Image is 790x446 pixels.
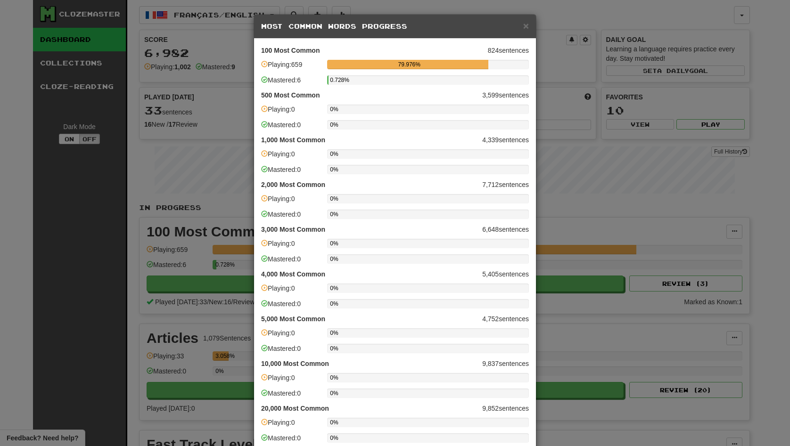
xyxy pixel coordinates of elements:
[261,328,322,344] div: Playing: 0
[261,314,529,324] p: 4,752 sentences
[261,314,325,324] strong: 5,000 Most Common
[261,75,322,91] div: Mastered: 6
[261,269,325,279] strong: 4,000 Most Common
[523,20,529,31] span: ×
[261,149,322,165] div: Playing: 0
[261,22,529,31] h5: Most Common Words Progress
[261,194,322,210] div: Playing: 0
[261,254,322,270] div: Mastered: 0
[261,180,325,189] strong: 2,000 Most Common
[261,239,322,254] div: Playing: 0
[261,404,329,413] strong: 20,000 Most Common
[261,389,322,404] div: Mastered: 0
[261,90,529,100] p: 3,599 sentences
[330,60,488,69] div: 79.976%
[261,418,322,433] div: Playing: 0
[261,46,320,55] strong: 100 Most Common
[261,180,529,189] p: 7,712 sentences
[261,165,322,180] div: Mastered: 0
[261,210,322,225] div: Mastered: 0
[261,120,322,136] div: Mastered: 0
[261,105,322,120] div: Playing: 0
[261,359,529,368] p: 9,837 sentences
[261,225,325,234] strong: 3,000 Most Common
[261,359,329,368] strong: 10,000 Most Common
[261,225,529,234] p: 6,648 sentences
[261,46,529,55] p: 824 sentences
[261,404,529,413] p: 9,852 sentences
[261,90,320,100] strong: 500 Most Common
[261,373,322,389] div: Playing: 0
[261,344,322,359] div: Mastered: 0
[523,21,529,31] button: Close
[261,269,529,279] p: 5,405 sentences
[261,299,322,315] div: Mastered: 0
[261,135,529,145] p: 4,339 sentences
[261,284,322,299] div: Playing: 0
[261,60,322,75] div: Playing: 659
[261,135,325,145] strong: 1,000 Most Common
